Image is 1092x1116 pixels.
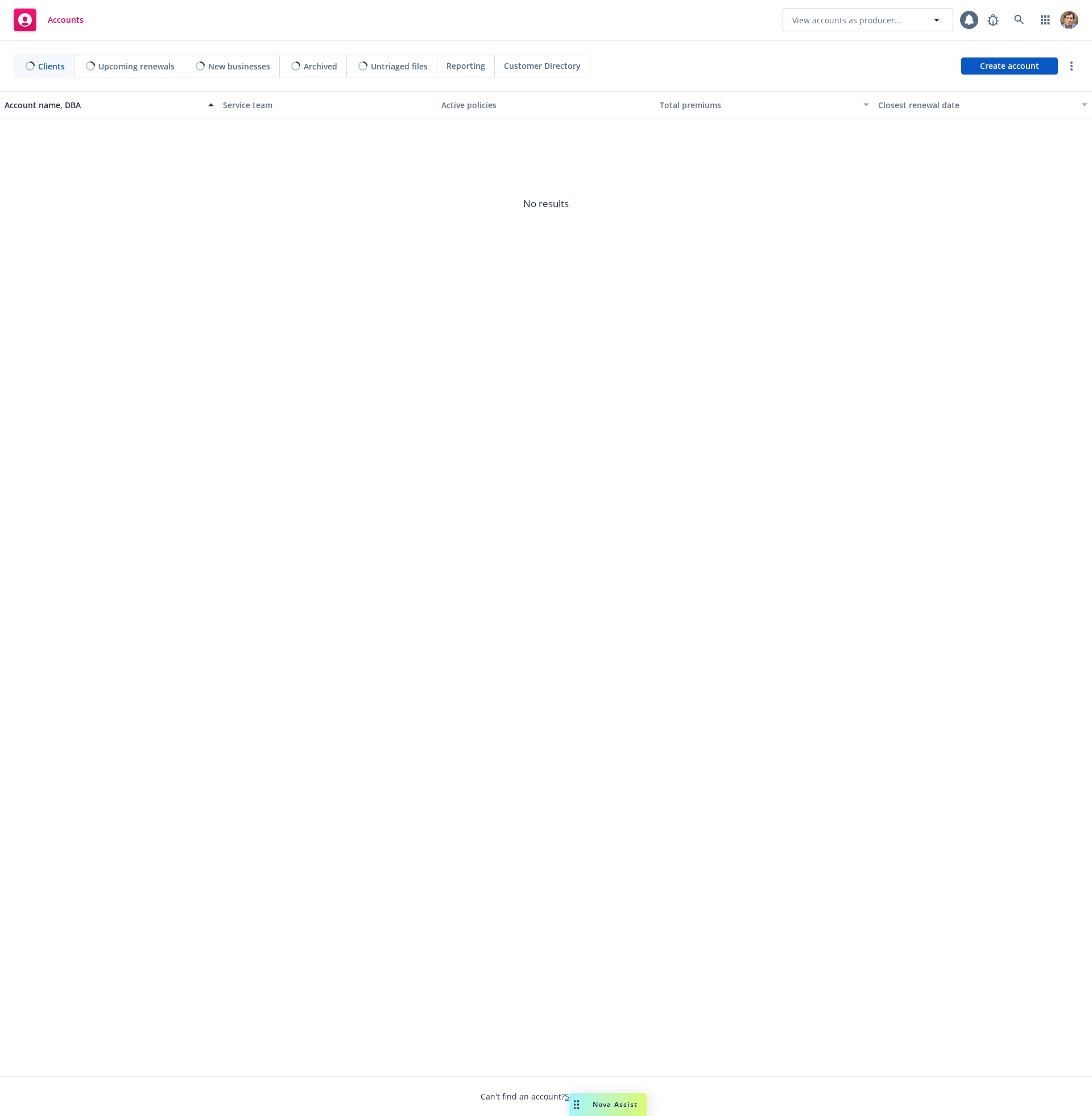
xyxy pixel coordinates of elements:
[878,99,1075,111] div: Closest renewal date
[446,60,485,72] span: Reporting
[565,1091,611,1102] a: Search for it
[304,60,337,72] span: Archived
[1060,11,1078,29] img: photo
[792,14,901,26] span: View accounts as producer...
[980,55,1039,77] span: Create account
[783,9,953,31] button: View accounts as producer...
[208,60,270,72] span: New businesses
[1008,9,1031,31] a: Search
[481,1090,611,1102] span: Can't find an account?
[982,9,1004,31] a: Report a Bug
[98,60,175,72] span: Upcoming renewals
[5,99,201,111] div: Account name, DBA
[223,99,432,111] div: Service team
[441,99,651,111] div: Active policies
[569,1093,647,1116] button: Nova Assist
[1065,59,1078,73] a: more
[48,15,84,24] span: Accounts
[569,1093,584,1116] div: Drag to move
[9,4,88,36] a: Accounts
[655,91,874,118] button: Total premiums
[504,60,581,72] span: Customer Directory
[218,91,437,118] button: Service team
[38,60,65,72] span: Clients
[1034,9,1057,31] a: Switch app
[437,91,655,118] button: Active policies
[371,60,428,72] span: Untriaged files
[874,91,1092,118] button: Closest renewal date
[593,1099,638,1109] span: Nova Assist
[660,99,857,111] div: Total premiums
[961,57,1058,75] a: Create account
